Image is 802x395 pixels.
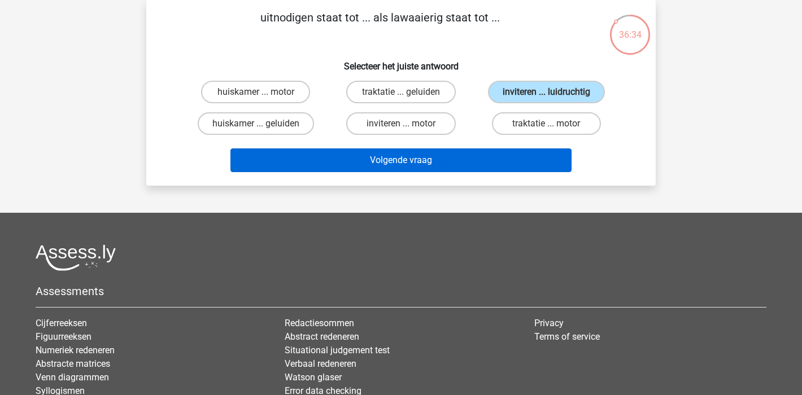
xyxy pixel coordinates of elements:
label: huiskamer ... motor [201,81,310,103]
a: Abstracte matrices [36,358,110,369]
a: Privacy [534,318,564,328]
a: Abstract redeneren [285,331,359,342]
img: Assessly logo [36,244,116,271]
button: Volgende vraag [230,148,572,172]
a: Terms of service [534,331,600,342]
a: Redactiesommen [285,318,354,328]
h5: Assessments [36,284,766,298]
a: Watson glaser [285,372,342,383]
label: traktatie ... motor [492,112,601,135]
div: 36:34 [609,14,651,42]
label: inviteren ... luidruchtig [488,81,605,103]
a: Numeriek redeneren [36,345,115,355]
p: uitnodigen staat tot ... als lawaaierig staat tot ... [164,9,595,43]
label: huiskamer ... geluiden [198,112,314,135]
a: Cijferreeksen [36,318,87,328]
a: Verbaal redeneren [285,358,356,369]
label: traktatie ... geluiden [346,81,455,103]
h6: Selecteer het juiste antwoord [164,52,638,72]
a: Venn diagrammen [36,372,109,383]
a: Situational judgement test [285,345,390,355]
label: inviteren ... motor [346,112,455,135]
a: Figuurreeksen [36,331,91,342]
